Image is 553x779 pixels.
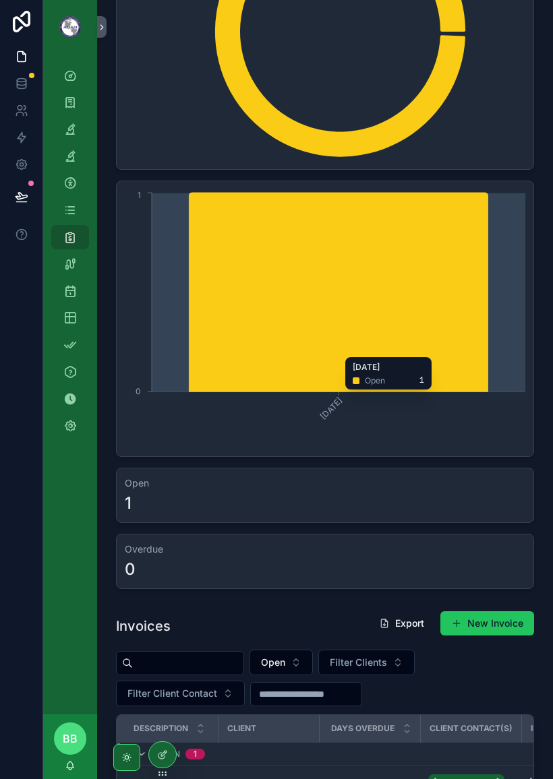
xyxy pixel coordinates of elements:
[138,190,141,200] tspan: 1
[116,681,245,706] button: Select Button
[125,559,136,580] div: 0
[318,650,415,675] button: Select Button
[125,493,132,514] div: 1
[136,386,141,396] tspan: 0
[368,611,435,635] button: Export
[134,723,188,734] span: Description
[43,54,97,456] div: scrollable content
[194,749,197,759] div: 1
[227,723,256,734] span: Client
[63,730,78,747] span: BB
[127,687,217,700] span: Filter Client Contact
[125,189,525,448] div: chart
[125,476,525,490] h3: Open
[430,723,513,734] span: Client Contact(s)
[59,16,81,38] img: App logo
[440,611,534,635] button: New Invoice
[250,650,313,675] button: Select Button
[261,656,285,669] span: Open
[331,723,395,734] span: Days Overdue
[116,617,171,635] h1: Invoices
[125,542,525,556] h3: Overdue
[330,656,387,669] span: Filter Clients
[318,396,344,421] tspan: [DATE]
